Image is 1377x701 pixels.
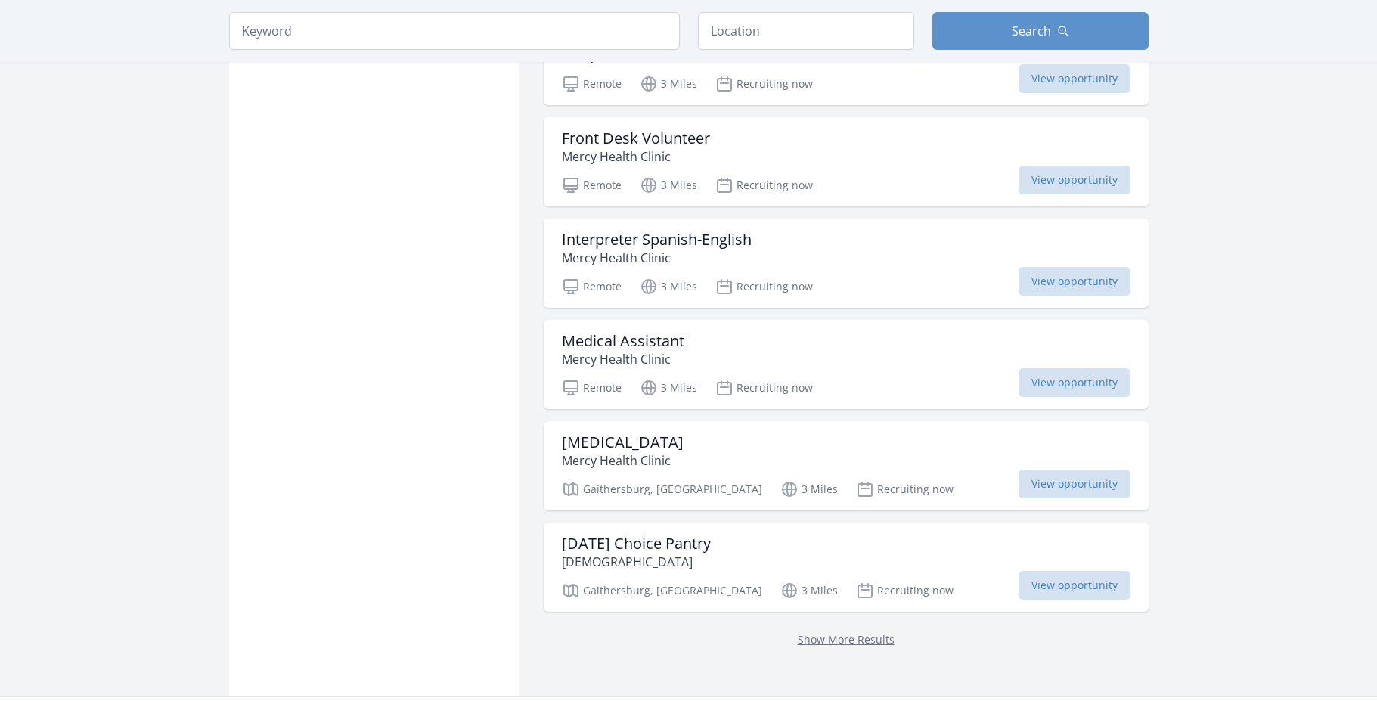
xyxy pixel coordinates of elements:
p: Mercy Health Clinic [562,249,752,267]
input: Keyword [229,12,680,50]
p: Mercy Health Clinic [562,451,684,470]
p: Gaithersburg, [GEOGRAPHIC_DATA] [562,582,762,600]
button: Search [932,12,1149,50]
p: Remote [562,278,622,296]
a: Medical Assistant Mercy Health Clinic Remote 3 Miles Recruiting now View opportunity [544,320,1149,409]
p: 3 Miles [640,176,697,194]
h3: [MEDICAL_DATA] [562,433,684,451]
h3: Medical Assistant [562,332,684,350]
span: View opportunity [1019,64,1130,93]
a: Show More Results [798,632,895,647]
p: Recruiting now [856,480,954,498]
a: [MEDICAL_DATA] Mercy Health Clinic Gaithersburg, [GEOGRAPHIC_DATA] 3 Miles Recruiting now View op... [544,421,1149,510]
h3: Interpreter Spanish-English [562,231,752,249]
p: Recruiting now [715,75,813,93]
input: Location [698,12,914,50]
a: Interpreter Spanish-English Mercy Health Clinic Remote 3 Miles Recruiting now View opportunity [544,219,1149,308]
p: Recruiting now [715,379,813,397]
h3: Front Desk Volunteer [562,129,710,147]
a: [DATE] Choice Pantry [DEMOGRAPHIC_DATA] Gaithersburg, [GEOGRAPHIC_DATA] 3 Miles Recruiting now Vi... [544,523,1149,612]
a: Front Desk Volunteer Mercy Health Clinic Remote 3 Miles Recruiting now View opportunity [544,117,1149,206]
p: Remote [562,379,622,397]
p: Mercy Health Clinic [562,147,710,166]
p: Recruiting now [715,176,813,194]
p: 3 Miles [640,278,697,296]
p: Recruiting now [856,582,954,600]
p: Recruiting now [715,278,813,296]
span: View opportunity [1019,368,1130,397]
p: Gaithersburg, [GEOGRAPHIC_DATA] [562,480,762,498]
span: View opportunity [1019,571,1130,600]
p: 3 Miles [780,480,838,498]
p: 3 Miles [640,75,697,93]
p: Remote [562,176,622,194]
span: View opportunity [1019,267,1130,296]
span: Search [1012,22,1051,40]
p: [DEMOGRAPHIC_DATA] [562,553,711,571]
span: View opportunity [1019,470,1130,498]
span: View opportunity [1019,166,1130,194]
p: 3 Miles [640,379,697,397]
p: 3 Miles [780,582,838,600]
p: Mercy Health Clinic [562,350,684,368]
h3: [DATE] Choice Pantry [562,535,711,553]
p: Remote [562,75,622,93]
